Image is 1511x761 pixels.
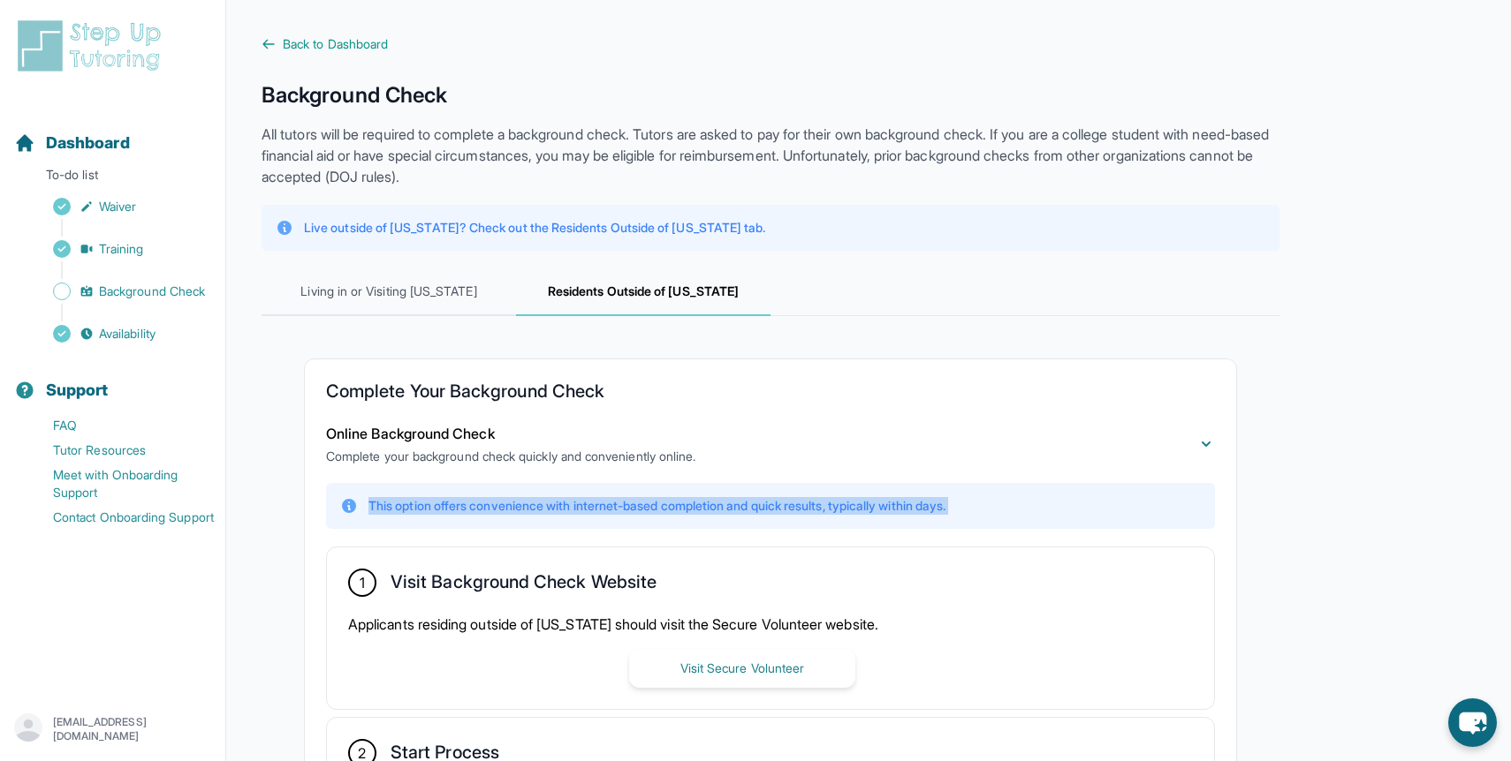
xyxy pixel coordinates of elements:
[14,463,225,505] a: Meet with Onboarding Support
[7,102,218,162] button: Dashboard
[14,505,225,530] a: Contact Onboarding Support
[14,18,171,74] img: logo
[391,571,657,599] h2: Visit Background Check Website
[46,378,109,403] span: Support
[326,380,1215,409] h2: Complete Your Background Check
[516,268,771,316] span: Residents Outside of [US_STATE]
[262,124,1279,187] p: All tutors will be required to complete a background check. Tutors are asked to pay for their own...
[262,35,1279,53] a: Back to Dashboard
[14,713,211,745] button: [EMAIL_ADDRESS][DOMAIN_NAME]
[262,268,516,316] span: Living in or Visiting [US_STATE]
[326,423,1215,465] button: Online Background CheckComplete your background check quickly and conveniently online.
[46,131,130,155] span: Dashboard
[1448,698,1497,747] button: chat-button
[53,715,211,743] p: [EMAIL_ADDRESS][DOMAIN_NAME]
[7,166,218,191] p: To-do list
[348,614,1193,635] p: Applicants residing outside of [US_STATE] should visit the Secure Volunteer website.
[326,448,695,465] p: Complete your background check quickly and conveniently online.
[7,350,218,410] button: Support
[14,321,225,346] a: Availability
[262,268,1279,316] nav: Tabs
[14,279,225,304] a: Background Check
[629,659,855,676] a: Visit Secure Volunteer
[14,237,225,261] a: Training
[99,198,136,215] span: Waiver
[262,81,1279,109] h1: Background Check
[360,572,365,593] span: 1
[368,497,945,515] p: This option offers convenience with internet-based completion and quick results, typically within...
[99,240,144,258] span: Training
[629,649,855,688] button: Visit Secure Volunteer
[326,425,495,442] span: Online Background Check
[14,194,225,219] a: Waiver
[14,438,225,463] a: Tutor Resources
[304,219,765,237] p: Live outside of [US_STATE]? Check out the Residents Outside of [US_STATE] tab.
[99,283,205,300] span: Background Check
[14,413,225,438] a: FAQ
[14,131,130,155] a: Dashboard
[99,325,156,343] span: Availability
[283,35,388,53] span: Back to Dashboard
